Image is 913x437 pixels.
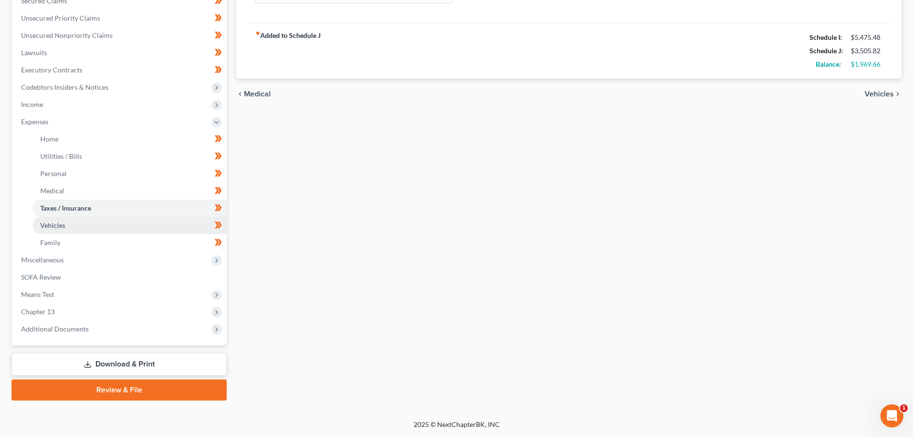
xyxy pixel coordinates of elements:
[21,118,48,126] span: Expenses
[40,187,64,195] span: Medical
[255,31,260,35] i: fiber_manual_record
[12,353,227,376] a: Download & Print
[851,33,882,42] div: $5,475.48
[33,182,227,200] a: Medical
[13,269,227,286] a: SOFA Review
[900,404,908,412] span: 1
[21,307,55,316] span: Chapter 13
[13,61,227,79] a: Executory Contracts
[851,46,882,56] div: $3,505.82
[40,169,67,177] span: Personal
[33,200,227,217] a: Taxes / Insurance
[865,90,894,98] span: Vehicles
[13,27,227,44] a: Unsecured Nonpriority Claims
[33,217,227,234] a: Vehicles
[13,44,227,61] a: Lawsuits
[880,404,903,427] iframe: Intercom live chat
[40,135,58,143] span: Home
[236,90,244,98] i: chevron_left
[12,379,227,401] a: Review & File
[21,31,113,39] span: Unsecured Nonpriority Claims
[40,204,91,212] span: Taxes / Insurance
[21,66,82,74] span: Executory Contracts
[865,90,901,98] button: Vehicles chevron_right
[33,130,227,148] a: Home
[33,148,227,165] a: Utilities / Bills
[40,238,60,247] span: Family
[21,256,64,264] span: Miscellaneous
[809,33,842,41] strong: Schedule I:
[894,90,901,98] i: chevron_right
[244,90,271,98] span: Medical
[21,100,43,108] span: Income
[40,221,65,229] span: Vehicles
[255,31,321,71] strong: Added to Schedule J
[21,48,47,57] span: Lawsuits
[21,325,89,333] span: Additional Documents
[33,234,227,251] a: Family
[21,273,61,281] span: SOFA Review
[13,10,227,27] a: Unsecured Priority Claims
[40,152,82,160] span: Utilities / Bills
[21,14,100,22] span: Unsecured Priority Claims
[21,83,108,91] span: Codebtors Insiders & Notices
[236,90,271,98] button: chevron_left Medical
[816,60,841,68] strong: Balance:
[851,59,882,69] div: $1,969.66
[809,47,843,55] strong: Schedule J:
[21,290,54,298] span: Means Test
[33,165,227,182] a: Personal
[184,420,730,437] div: 2025 © NextChapterBK, INC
